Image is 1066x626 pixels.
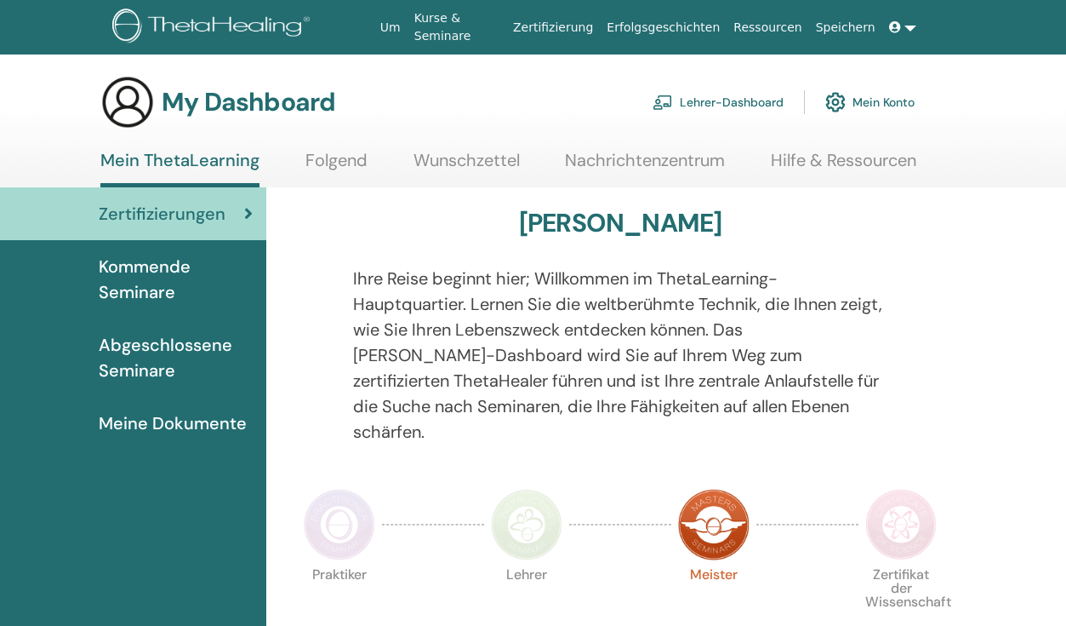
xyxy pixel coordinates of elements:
h3: My Dashboard [162,87,335,118]
p: Ihre Reise beginnt hier; Willkommen im ThetaLearning-Hauptquartier. Lernen Sie die weltberühmte T... [353,266,887,445]
a: Lehrer-Dashboard [653,83,784,121]
a: Wunschzettel [413,150,520,183]
a: Um [373,12,408,43]
a: Mein Konto [825,83,915,121]
h3: [PERSON_NAME] [519,208,722,238]
a: Ressourcen [727,12,808,43]
img: cog.svg [825,88,846,117]
img: Instructor [491,489,562,560]
a: Hilfe & Ressourcen [771,150,916,183]
img: generic-user-icon.jpg [100,75,155,129]
img: logo.png [112,9,316,47]
a: Erfolgsgeschichten [600,12,727,43]
a: Nachrichtenzentrum [565,150,725,183]
a: Zertifizierung [506,12,600,43]
a: Mein ThetaLearning [100,150,259,187]
img: Certificate of Science [865,489,937,560]
img: Master [678,489,750,560]
a: Kurse & Seminare [408,3,506,52]
span: Meine Dokumente [99,411,247,436]
a: Folgend [305,150,368,183]
span: Zertifizierungen [99,201,225,227]
span: Kommende Seminare [99,254,253,305]
span: Abgeschlossene Seminare [99,332,253,383]
img: chalkboard-teacher.svg [653,95,673,110]
a: Speichern [809,12,882,43]
img: Practitioner [304,489,375,560]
